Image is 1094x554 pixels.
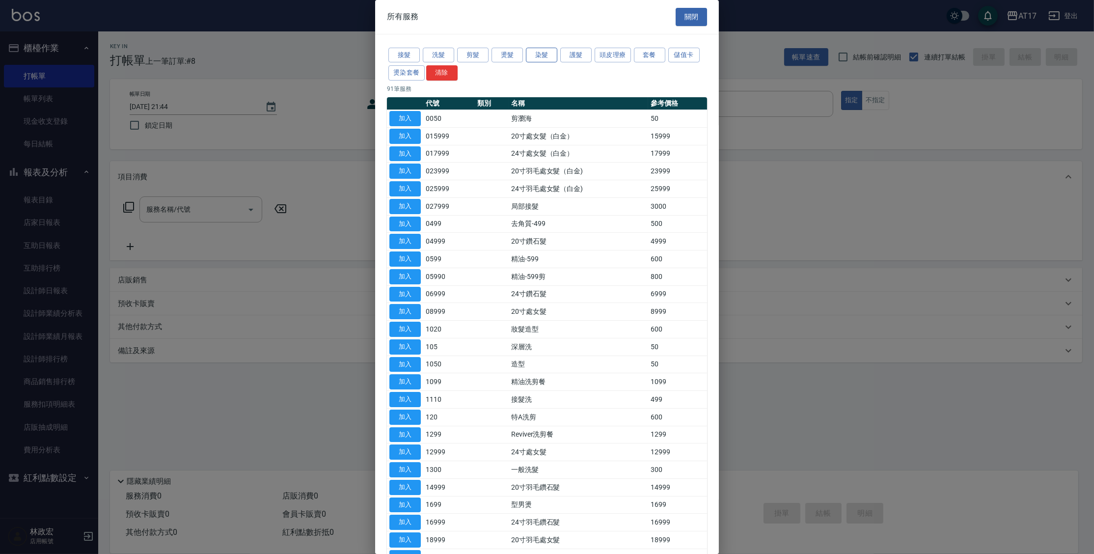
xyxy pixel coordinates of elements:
td: 8999 [648,303,707,321]
td: 1099 [423,373,475,391]
td: 0499 [423,215,475,233]
td: 特A洗剪 [509,408,648,426]
button: 接髮 [388,48,420,63]
td: 015999 [423,127,475,145]
button: 加入 [389,146,421,162]
td: 16999 [423,514,475,531]
td: 一般洗髮 [509,461,648,479]
button: 燙髮 [492,48,523,63]
th: 類別 [475,97,509,110]
td: 去角質-499 [509,215,648,233]
th: 參考價格 [648,97,707,110]
button: 加入 [389,251,421,267]
td: 1299 [423,426,475,443]
td: 025999 [423,180,475,198]
td: 20寸羽毛處女髮（白金) [509,163,648,180]
button: 加入 [389,427,421,443]
td: 精油-599剪 [509,268,648,285]
td: 027999 [423,197,475,215]
td: Reviver洗剪餐 [509,426,648,443]
td: 50 [648,110,707,128]
td: 50 [648,338,707,356]
button: 加入 [389,234,421,249]
td: 深層洗 [509,338,648,356]
button: 剪髮 [457,48,489,63]
td: 120 [423,408,475,426]
button: 洗髮 [423,48,454,63]
td: 6999 [648,285,707,303]
td: 105 [423,338,475,356]
td: 剪瀏海 [509,110,648,128]
button: 加入 [389,199,421,214]
td: 04999 [423,233,475,250]
button: 加入 [389,322,421,337]
th: 代號 [423,97,475,110]
td: 1099 [648,373,707,391]
button: 加入 [389,181,421,196]
td: 接髮洗 [509,391,648,409]
th: 名稱 [509,97,648,110]
button: 加入 [389,357,421,372]
td: 24寸處女髮（白金） [509,145,648,163]
td: 24寸羽毛處女髮（白金) [509,180,648,198]
td: 20寸羽毛鑽石髮 [509,478,648,496]
td: 600 [648,250,707,268]
td: 1699 [423,496,475,514]
td: 05990 [423,268,475,285]
td: 600 [648,408,707,426]
button: 加入 [389,410,421,425]
button: 加入 [389,269,421,284]
td: 023999 [423,163,475,180]
td: 50 [648,356,707,373]
td: 1050 [423,356,475,373]
td: 1020 [423,321,475,338]
td: 20寸羽毛處女髮 [509,531,648,549]
td: 1299 [648,426,707,443]
td: 0599 [423,250,475,268]
td: 精油-599 [509,250,648,268]
button: 加入 [389,532,421,548]
td: 499 [648,391,707,409]
button: 加入 [389,129,421,144]
td: 24寸處女髮 [509,443,648,461]
button: 加入 [389,304,421,319]
td: 600 [648,321,707,338]
button: 套餐 [634,48,665,63]
button: 燙染套餐 [388,65,425,81]
td: 3000 [648,197,707,215]
td: 12999 [648,443,707,461]
td: 500 [648,215,707,233]
button: 加入 [389,217,421,232]
button: 加入 [389,287,421,302]
td: 017999 [423,145,475,163]
td: 25999 [648,180,707,198]
td: 20寸鑽石髮 [509,233,648,250]
button: 清除 [426,65,458,81]
td: 12999 [423,443,475,461]
button: 頭皮理療 [595,48,631,63]
td: 精油洗剪餐 [509,373,648,391]
td: 局部接髮 [509,197,648,215]
td: 23999 [648,163,707,180]
td: 18999 [423,531,475,549]
td: 16999 [648,514,707,531]
td: 14999 [423,478,475,496]
button: 儲值卡 [668,48,700,63]
td: 24寸羽毛鑽石髮 [509,514,648,531]
td: 08999 [423,303,475,321]
td: 1300 [423,461,475,479]
button: 加入 [389,339,421,355]
button: 加入 [389,515,421,530]
td: 1699 [648,496,707,514]
td: 20寸處女髮（白金） [509,127,648,145]
td: 06999 [423,285,475,303]
td: 20寸處女髮 [509,303,648,321]
button: 加入 [389,111,421,126]
button: 加入 [389,480,421,495]
td: 300 [648,461,707,479]
button: 加入 [389,392,421,407]
button: 加入 [389,462,421,477]
td: 800 [648,268,707,285]
td: 型男燙 [509,496,648,514]
td: 18999 [648,531,707,549]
